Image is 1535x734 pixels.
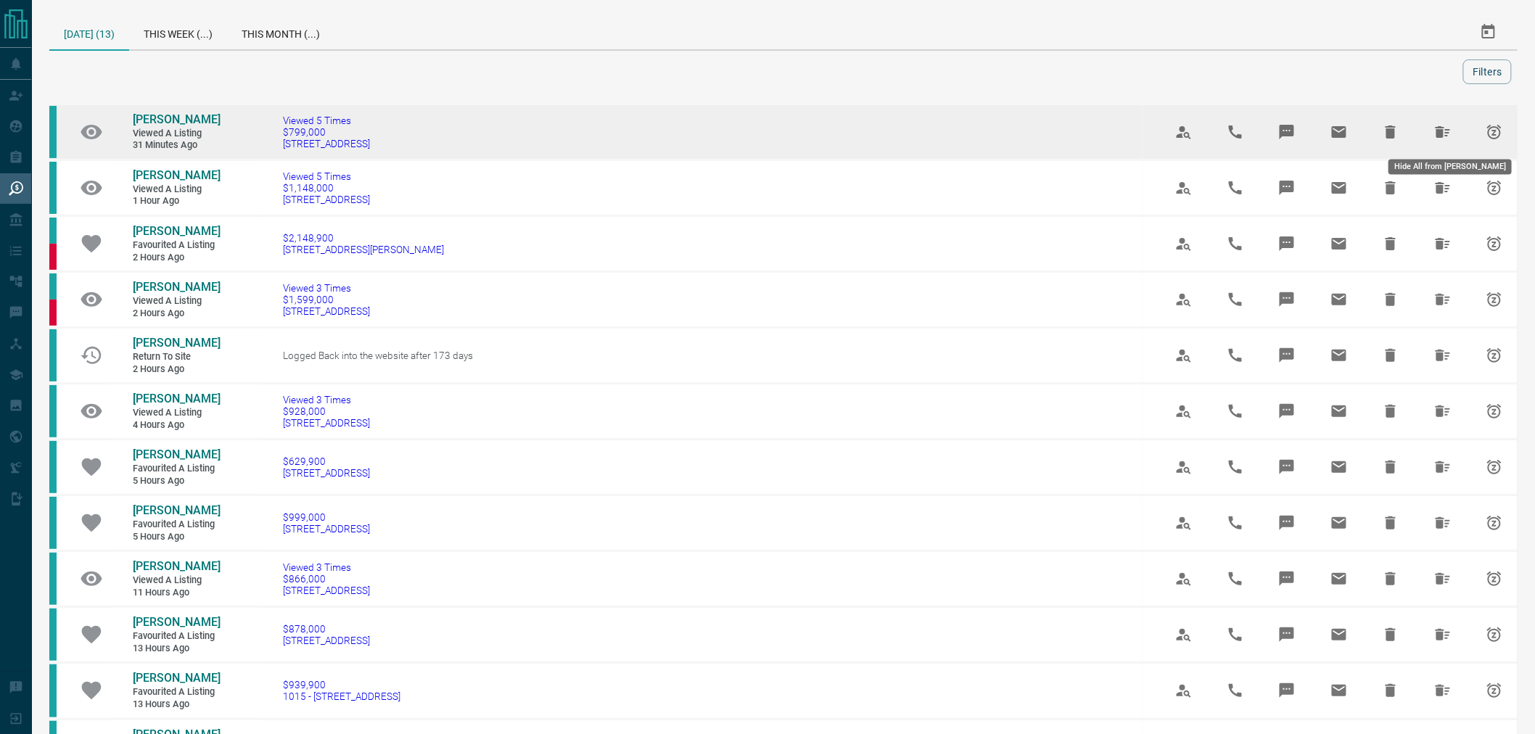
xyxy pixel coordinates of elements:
[1218,282,1253,317] span: Call
[49,218,57,244] div: condos.ca
[1373,561,1408,596] span: Hide
[1269,506,1304,540] span: Message
[49,106,57,158] div: condos.ca
[283,455,370,479] a: $629,900[STREET_ADDRESS]
[283,585,370,596] span: [STREET_ADDRESS]
[133,559,220,574] a: [PERSON_NAME]
[1269,617,1304,652] span: Message
[1388,160,1512,175] div: Hide All from [PERSON_NAME]
[1425,338,1460,373] span: Hide All from Jada Tellier
[133,295,220,308] span: Viewed a Listing
[49,609,57,661] div: condos.ca
[133,224,220,239] a: [PERSON_NAME]
[283,350,473,361] span: Logged Back into the website after 173 days
[133,183,220,196] span: Viewed a Listing
[133,224,221,238] span: [PERSON_NAME]
[133,419,220,432] span: 4 hours ago
[283,170,370,182] span: Viewed 5 Times
[1477,338,1512,373] span: Snooze
[283,394,370,429] a: Viewed 3 Times$928,000[STREET_ADDRESS]
[1322,394,1357,429] span: Email
[1477,115,1512,149] span: Snooze
[49,441,57,493] div: condos.ca
[133,392,221,405] span: [PERSON_NAME]
[1425,282,1460,317] span: Hide All from Karim Panjwani
[283,561,370,573] span: Viewed 3 Times
[133,112,221,126] span: [PERSON_NAME]
[1373,673,1408,708] span: Hide
[1218,394,1253,429] span: Call
[283,305,370,317] span: [STREET_ADDRESS]
[283,232,444,255] a: $2,148,900[STREET_ADDRESS][PERSON_NAME]
[49,300,57,326] div: property.ca
[1218,673,1253,708] span: Call
[133,503,220,519] a: [PERSON_NAME]
[283,679,400,690] span: $939,900
[1463,59,1512,84] button: Filters
[283,232,444,244] span: $2,148,900
[133,475,220,487] span: 5 hours ago
[283,138,370,149] span: [STREET_ADDRESS]
[1322,282,1357,317] span: Email
[1425,115,1460,149] span: Hide All from Joanne Smith
[1477,673,1512,708] span: Snooze
[133,112,220,128] a: [PERSON_NAME]
[1477,170,1512,205] span: Snooze
[1166,170,1201,205] span: View Profile
[1218,506,1253,540] span: Call
[1166,282,1201,317] span: View Profile
[283,573,370,585] span: $866,000
[1373,394,1408,429] span: Hide
[1425,561,1460,596] span: Hide All from Michael Ng
[133,407,220,419] span: Viewed a Listing
[283,244,444,255] span: [STREET_ADDRESS][PERSON_NAME]
[283,623,370,646] a: $878,000[STREET_ADDRESS]
[133,139,220,152] span: 31 minutes ago
[1425,617,1460,652] span: Hide All from Hong Leung
[133,671,221,685] span: [PERSON_NAME]
[1218,561,1253,596] span: Call
[49,273,57,300] div: condos.ca
[1269,282,1304,317] span: Message
[133,168,220,183] a: [PERSON_NAME]
[1477,450,1512,484] span: Snooze
[1166,338,1201,373] span: View Profile
[49,497,57,549] div: condos.ca
[1477,394,1512,429] span: Snooze
[283,455,370,467] span: $629,900
[1322,450,1357,484] span: Email
[1166,617,1201,652] span: View Profile
[283,467,370,479] span: [STREET_ADDRESS]
[133,252,220,264] span: 2 hours ago
[49,553,57,605] div: condos.ca
[283,282,370,317] a: Viewed 3 Times$1,599,000[STREET_ADDRESS]
[133,448,221,461] span: [PERSON_NAME]
[1166,673,1201,708] span: View Profile
[133,308,220,320] span: 2 hours ago
[283,115,370,126] span: Viewed 5 Times
[1269,561,1304,596] span: Message
[1166,561,1201,596] span: View Profile
[283,194,370,205] span: [STREET_ADDRESS]
[283,182,370,194] span: $1,148,000
[49,15,129,51] div: [DATE] (13)
[133,280,220,295] a: [PERSON_NAME]
[133,503,221,517] span: [PERSON_NAME]
[1166,450,1201,484] span: View Profile
[283,679,400,702] a: $939,9001015 - [STREET_ADDRESS]
[1373,226,1408,261] span: Hide
[283,170,370,205] a: Viewed 5 Times$1,148,000[STREET_ADDRESS]
[283,126,370,138] span: $799,000
[133,559,221,573] span: [PERSON_NAME]
[133,643,220,655] span: 13 hours ago
[1373,282,1408,317] span: Hide
[133,698,220,711] span: 13 hours ago
[133,519,220,531] span: Favourited a Listing
[1166,506,1201,540] span: View Profile
[1373,338,1408,373] span: Hide
[49,385,57,437] div: condos.ca
[227,15,334,49] div: This Month (...)
[1322,561,1357,596] span: Email
[49,329,57,382] div: condos.ca
[283,623,370,635] span: $878,000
